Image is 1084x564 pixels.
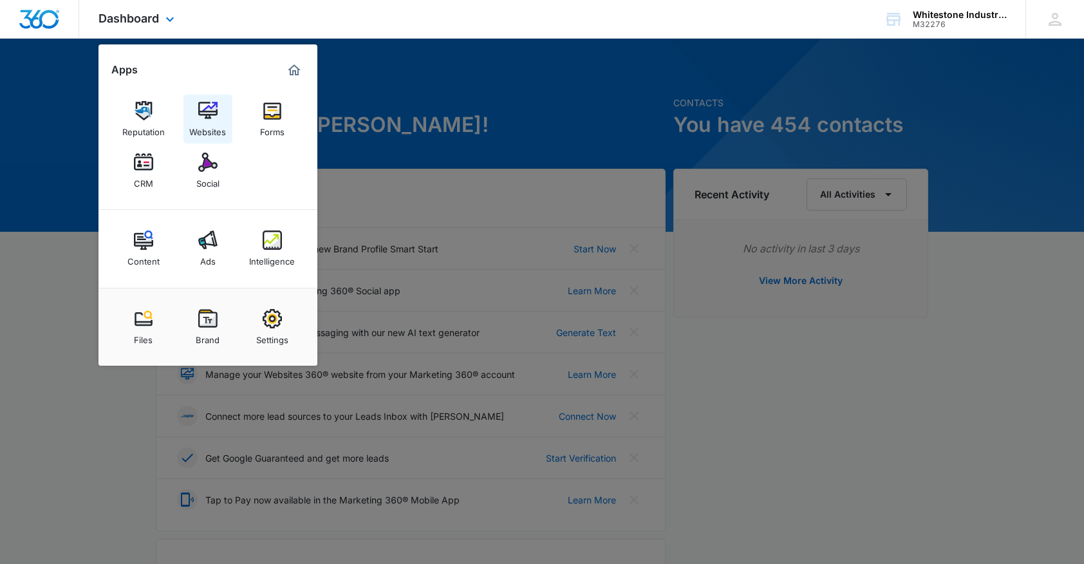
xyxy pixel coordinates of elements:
div: Websites [189,120,226,137]
div: Forms [260,120,285,137]
a: Social [183,146,232,195]
a: Content [119,224,168,273]
div: Reputation [122,120,165,137]
div: Intelligence [249,250,295,267]
h2: Apps [111,64,138,76]
div: Settings [256,328,288,345]
div: account name [913,10,1007,20]
a: Forms [248,95,297,144]
div: Ads [200,250,216,267]
div: Brand [196,328,220,345]
div: Files [134,328,153,345]
a: Files [119,303,168,352]
div: CRM [134,172,153,189]
a: CRM [119,146,168,195]
a: Intelligence [248,224,297,273]
a: Settings [248,303,297,352]
a: Websites [183,95,232,144]
span: Dashboard [98,12,159,25]
a: Reputation [119,95,168,144]
div: Social [196,172,220,189]
div: account id [913,20,1007,29]
div: Content [127,250,160,267]
a: Marketing 360® Dashboard [284,60,304,80]
a: Ads [183,224,232,273]
a: Brand [183,303,232,352]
